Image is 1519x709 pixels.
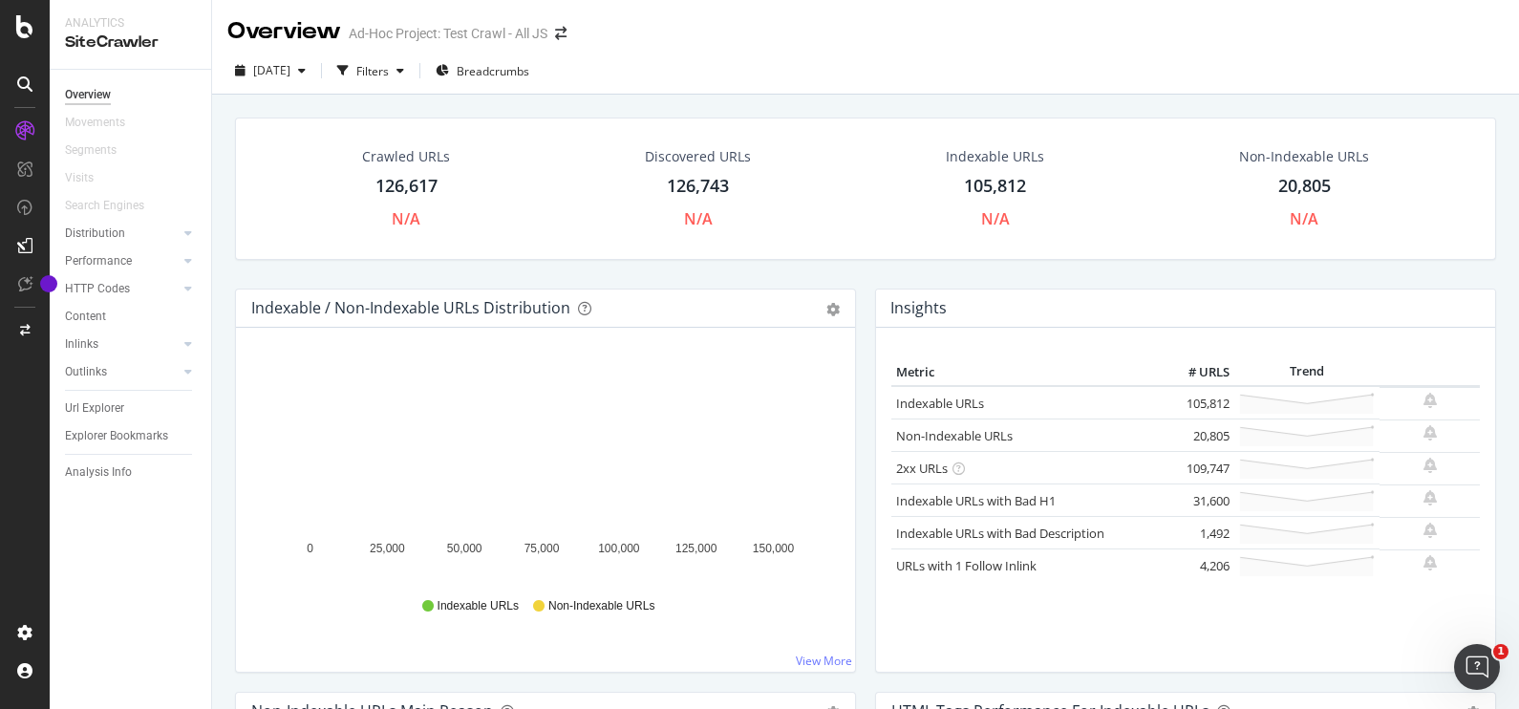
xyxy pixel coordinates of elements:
[1158,358,1234,387] th: # URLS
[1278,174,1331,199] div: 20,805
[65,224,179,244] a: Distribution
[598,542,640,555] text: 100,000
[370,542,405,555] text: 25,000
[555,27,567,40] div: arrow-right-arrow-left
[891,358,1158,387] th: Metric
[1290,208,1318,230] div: N/A
[675,542,717,555] text: 125,000
[826,303,840,316] div: gear
[65,140,136,161] a: Segments
[1423,425,1437,440] div: bell-plus
[447,542,482,555] text: 50,000
[65,168,113,188] a: Visits
[1423,490,1437,505] div: bell-plus
[896,427,1013,444] a: Non-Indexable URLs
[65,279,130,299] div: HTTP Codes
[548,598,654,614] span: Non-Indexable URLs
[1158,517,1234,549] td: 1,492
[227,15,341,48] div: Overview
[349,24,547,43] div: Ad-Hoc Project: Test Crawl - All JS
[1239,147,1369,166] div: Non-Indexable URLs
[65,113,144,133] a: Movements
[330,55,412,86] button: Filters
[253,62,290,78] span: 2025 Sep. 2nd
[227,55,313,86] button: [DATE]
[438,598,519,614] span: Indexable URLs
[1158,452,1234,484] td: 109,747
[65,140,117,161] div: Segments
[890,295,947,321] h4: Insights
[1423,523,1437,538] div: bell-plus
[457,63,529,79] span: Breadcrumbs
[362,147,450,166] div: Crawled URLs
[65,462,132,483] div: Analysis Info
[1423,555,1437,570] div: bell-plus
[65,168,94,188] div: Visits
[65,113,125,133] div: Movements
[251,298,570,317] div: Indexable / Non-Indexable URLs Distribution
[964,174,1026,199] div: 105,812
[65,362,179,382] a: Outlinks
[946,147,1044,166] div: Indexable URLs
[65,307,198,327] a: Content
[1493,644,1508,659] span: 1
[1158,419,1234,452] td: 20,805
[65,334,98,354] div: Inlinks
[524,542,560,555] text: 75,000
[796,653,852,669] a: View More
[65,196,163,216] a: Search Engines
[896,557,1037,574] a: URLs with 1 Follow Inlink
[375,174,438,199] div: 126,617
[65,224,125,244] div: Distribution
[65,251,132,271] div: Performance
[65,462,198,483] a: Analysis Info
[1158,549,1234,582] td: 4,206
[1423,393,1437,408] div: bell-plus
[65,362,107,382] div: Outlinks
[307,542,313,555] text: 0
[65,426,198,446] a: Explorer Bookmarks
[65,196,144,216] div: Search Engines
[684,208,713,230] div: N/A
[896,525,1104,542] a: Indexable URLs with Bad Description
[65,85,198,105] a: Overview
[1158,386,1234,419] td: 105,812
[1423,458,1437,473] div: bell-plus
[65,32,196,54] div: SiteCrawler
[65,398,198,419] a: Url Explorer
[65,334,179,354] a: Inlinks
[65,279,179,299] a: HTTP Codes
[981,208,1010,230] div: N/A
[65,15,196,32] div: Analytics
[753,542,795,555] text: 150,000
[65,307,106,327] div: Content
[896,492,1056,509] a: Indexable URLs with Bad H1
[1454,644,1500,690] iframe: Intercom live chat
[428,55,537,86] button: Breadcrumbs
[65,398,124,419] div: Url Explorer
[356,63,389,79] div: Filters
[667,174,729,199] div: 126,743
[896,395,984,412] a: Indexable URLs
[896,460,948,477] a: 2xx URLs
[65,426,168,446] div: Explorer Bookmarks
[1158,484,1234,517] td: 31,600
[65,85,111,105] div: Overview
[1234,358,1380,387] th: Trend
[40,275,57,292] div: Tooltip anchor
[251,358,831,580] svg: A chart.
[645,147,751,166] div: Discovered URLs
[65,251,179,271] a: Performance
[392,208,420,230] div: N/A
